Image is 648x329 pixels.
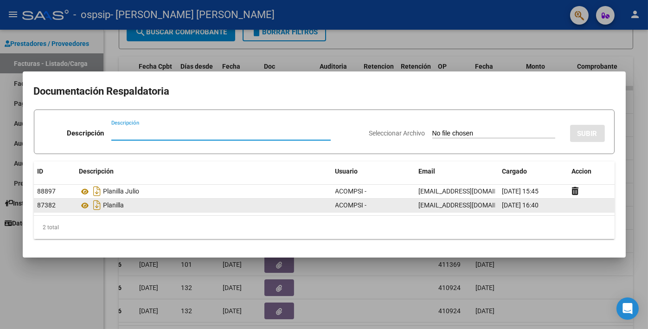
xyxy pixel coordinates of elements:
[419,201,522,209] span: [EMAIL_ADDRESS][DOMAIN_NAME]
[369,129,425,137] span: Seleccionar Archivo
[419,187,522,195] span: [EMAIL_ADDRESS][DOMAIN_NAME]
[335,201,367,209] span: ACOMPSI -
[38,187,56,195] span: 88897
[34,83,615,100] h2: Documentación Respaldatoria
[568,161,615,181] datatable-header-cell: Accion
[76,161,332,181] datatable-header-cell: Descripción
[34,161,76,181] datatable-header-cell: ID
[79,168,114,175] span: Descripción
[91,184,103,199] i: Descargar documento
[332,161,415,181] datatable-header-cell: Usuario
[91,198,103,213] i: Descargar documento
[572,168,592,175] span: Accion
[79,184,328,199] div: Planilla Julio
[335,187,367,195] span: ACOMPSI -
[616,297,639,320] div: Open Intercom Messenger
[38,168,44,175] span: ID
[577,129,597,138] span: SUBIR
[502,201,539,209] span: [DATE] 16:40
[67,128,104,139] p: Descripción
[79,198,328,213] div: Planilla
[38,201,56,209] span: 87382
[419,168,436,175] span: Email
[499,161,568,181] datatable-header-cell: Cargado
[34,216,615,239] div: 2 total
[502,168,527,175] span: Cargado
[335,168,358,175] span: Usuario
[415,161,499,181] datatable-header-cell: Email
[570,125,605,142] button: SUBIR
[502,187,539,195] span: [DATE] 15:45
